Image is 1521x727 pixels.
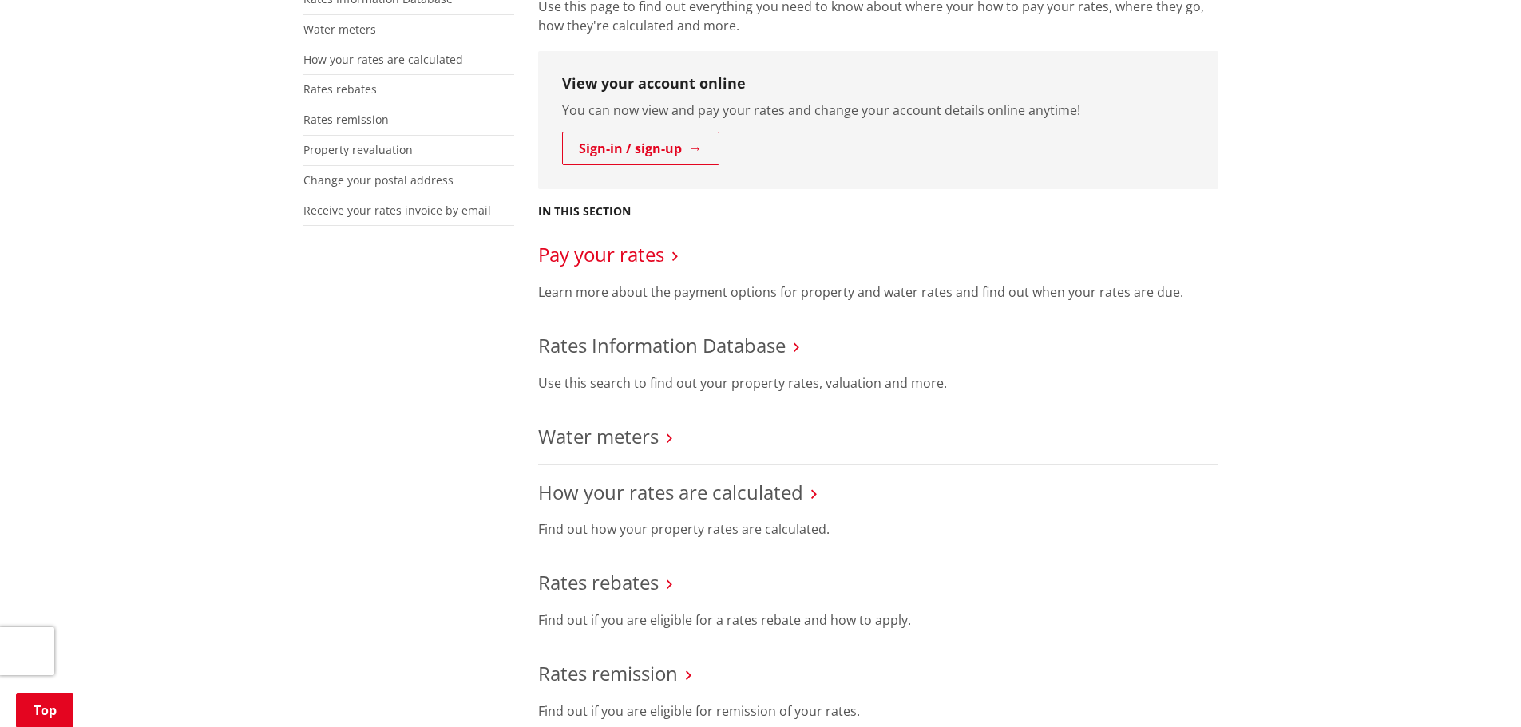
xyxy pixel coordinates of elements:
[303,203,491,218] a: Receive your rates invoice by email
[562,75,1194,93] h3: View your account online
[303,52,463,67] a: How your rates are calculated
[1448,660,1505,717] iframe: Messenger Launcher
[538,332,786,358] a: Rates Information Database
[303,22,376,37] a: Water meters
[303,81,377,97] a: Rates rebates
[538,569,659,595] a: Rates rebates
[538,283,1218,302] p: Learn more about the payment options for property and water rates and find out when your rates ar...
[538,373,1218,393] p: Use this search to find out your property rates, valuation and more.
[303,142,413,157] a: Property revaluation
[562,101,1194,120] p: You can now view and pay your rates and change your account details online anytime!
[538,610,1218,630] p: Find out if you are eligible for a rates rebate and how to apply.
[303,172,454,188] a: Change your postal address
[538,241,664,267] a: Pay your rates
[538,205,631,219] h5: In this section
[303,112,389,127] a: Rates remission
[538,520,1218,539] p: Find out how your property rates are calculated.
[538,701,1218,721] p: Find out if you are eligible for remission of your rates.
[562,132,719,165] a: Sign-in / sign-up
[538,423,659,449] a: Water meters
[538,479,803,505] a: How your rates are calculated
[16,693,73,727] a: Top
[538,660,678,686] a: Rates remission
